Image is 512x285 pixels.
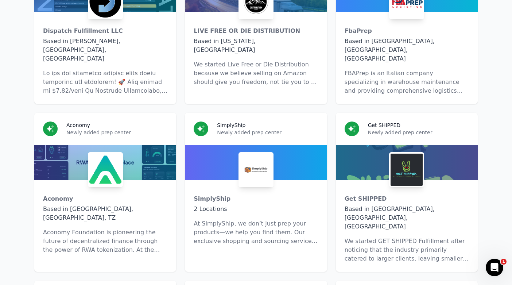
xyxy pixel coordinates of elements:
div: Aconomy [43,195,167,203]
p: Lo ips dol sitametco adipisc elits doeiu temporinc utl etdolorem! 🚀 Aliq enimad mi $7.82/veni Qu ... [43,69,167,95]
span: logic [89,118,101,124]
span: Home [17,235,32,240]
div: Based in [GEOGRAPHIC_DATA], [GEOGRAPHIC_DATA], [GEOGRAPHIC_DATA] [345,205,469,231]
span: logic [67,86,79,92]
p: We started GET SHIPPED Fulfillment after noticing that the industry primarily catered to larger c... [345,237,469,263]
p: At SimplyShip, we don’t just prep your products—we help you find them. Our exclusive shopping and... [194,219,318,246]
span: works. [101,118,117,124]
img: Get SHIPPED [391,154,423,186]
img: Aconomy [89,154,121,186]
div: Based in [PERSON_NAME], [GEOGRAPHIC_DATA], [GEOGRAPHIC_DATA] [43,37,167,63]
span: Workflow Best Practices [7,135,68,140]
h3: Aconomy [66,122,90,129]
h3: SimplyShip [217,122,245,129]
p: Aconomy Foundation is pioneering the future of decentralized finance through the power of RWA tok... [43,228,167,254]
button: Messages [49,216,97,246]
p: Newly added prep center [217,129,318,136]
div: LIVE FREE OR DIE DISTRIBUTION [194,27,318,35]
h3: Get SHIPPED [368,122,400,129]
span: ... that you understand the [7,166,76,172]
span: How [PERSON_NAME]’s [7,86,67,92]
span: Help [115,235,128,240]
div: FbaPrep [345,27,469,35]
a: SimplyShipNewly added prep centerSimplyShipSimplyShip2 LocationsAt SimplyShip, we don’t just prep... [185,113,327,272]
button: Help [97,216,146,246]
span: Messages [61,235,86,240]
span: login [69,55,81,61]
span: [Inline Video] When you [7,55,69,61]
input: Search for help [5,19,141,34]
p: FBAPrep is an Italian company specializing in warehouse maintenance and providing comprehensive l... [345,69,469,95]
div: Based in [US_STATE], [GEOGRAPHIC_DATA] [194,37,318,54]
span: works [79,86,94,92]
p: We started Live Free or Die Distribution because we believe selling on Amazon should give you fre... [194,60,318,86]
span: 1 [501,259,507,265]
div: Based in [GEOGRAPHIC_DATA], [GEOGRAPHIC_DATA], TZ [43,205,167,222]
a: Get SHIPPEDNewly added prep centerGet SHIPPEDGet SHIPPEDBased in [GEOGRAPHIC_DATA], [GEOGRAPHIC_D... [336,113,478,272]
div: 2 Locations [194,205,318,213]
span: to your Aura account, you'll be brought to your home dashboard where you [7,55,113,76]
span: Automatically Assign Strategies and Toggle on Repricing for New Listings [7,103,126,116]
span: How Do Filter Block Actions Work? [7,159,94,165]
div: Clear [130,24,136,30]
p: Newly added prep center [368,129,469,136]
img: SimplyShip [240,154,272,186]
span: logic [81,142,93,148]
span: logic [76,166,88,172]
div: Dispatch Fulfillment LLC [43,27,167,35]
iframe: Intercom live chat [486,259,503,276]
span: Dashboard Overview [7,47,61,53]
div: SimplyShip [194,195,318,203]
span: ... be set first (that's how the [7,142,81,148]
span: ... important to understand how [7,118,89,124]
div: Based in [GEOGRAPHIC_DATA], [GEOGRAPHIC_DATA], [GEOGRAPHIC_DATA] [345,37,469,63]
p: Newly added prep center [66,129,167,136]
h1: Help [64,3,84,16]
a: AconomyNewly added prep centerAconomyAconomyBased in [GEOGRAPHIC_DATA], [GEOGRAPHIC_DATA], TZAcon... [34,113,176,272]
div: Get SHIPPED [345,195,469,203]
div: Close [128,3,141,16]
span: behind how all of your Actions will trigger while using [7,166,125,180]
